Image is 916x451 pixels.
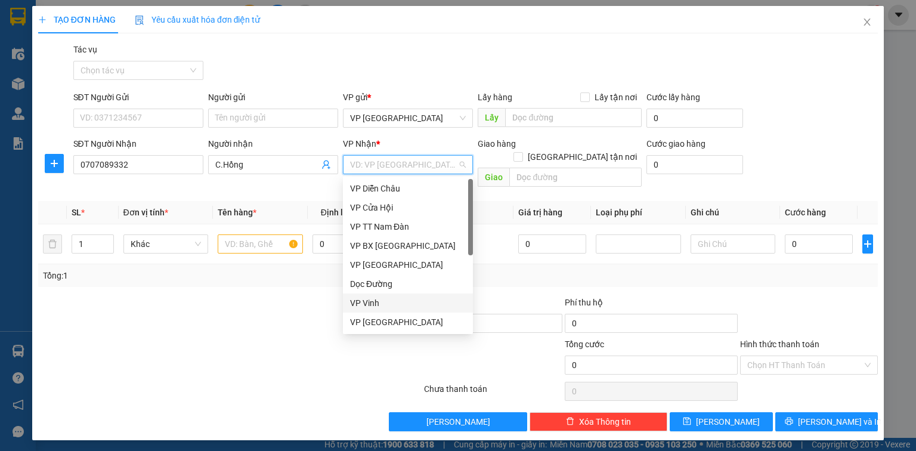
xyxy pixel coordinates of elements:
span: Đơn vị tính [123,208,168,217]
span: Giá trị hàng [518,208,562,217]
div: VP Cửa Hội [350,201,466,214]
div: SĐT Người Nhận [73,137,203,150]
span: TẠO ĐƠN HÀNG [38,15,116,24]
span: Tổng cước [565,339,604,349]
span: [GEOGRAPHIC_DATA] tận nơi [523,150,642,163]
div: VP Diễn Châu [343,179,473,198]
span: Tên hàng [218,208,256,217]
div: SĐT Người Gửi [73,91,203,104]
div: Người gửi [208,91,338,104]
span: close [862,17,872,27]
span: VP Nhận [343,139,376,149]
div: VP [GEOGRAPHIC_DATA] [350,316,466,329]
div: Dọc Đường [343,274,473,294]
div: VP Cầu Yên Xuân [343,255,473,274]
span: plus [38,16,47,24]
img: icon [135,16,144,25]
div: VP [GEOGRAPHIC_DATA] [350,258,466,271]
div: VP gửi [343,91,473,104]
th: Loại phụ phí [591,201,686,224]
label: Hình thức thanh toán [740,339,819,349]
span: [PERSON_NAME] [426,415,490,428]
span: Lấy hàng [478,92,512,102]
div: Dọc Đường [350,277,466,291]
label: Tác vụ [73,45,97,54]
div: VP Đà Nẵng [343,313,473,332]
span: Lấy [478,108,505,127]
input: Ghi Chú [691,234,776,254]
div: Người nhận [208,137,338,150]
span: user-add [321,160,331,169]
input: Cước giao hàng [646,155,743,174]
span: plus [863,239,872,249]
button: plus [45,154,64,173]
div: VP BX Quảng Ngãi [343,236,473,255]
div: VP Cửa Hội [343,198,473,217]
span: SL [72,208,81,217]
div: VP BX [GEOGRAPHIC_DATA] [350,239,466,252]
span: plus [45,159,63,168]
th: Ghi chú [686,201,781,224]
div: Phí thu hộ [565,296,738,314]
div: VP TT Nam Đàn [343,217,473,236]
input: Dọc đường [509,168,642,187]
button: printer[PERSON_NAME] và In [775,412,878,431]
label: Cước lấy hàng [646,92,700,102]
div: VP Diễn Châu [350,182,466,195]
div: VP Vinh [350,296,466,310]
input: 0 [518,234,586,254]
span: Xóa Thông tin [579,415,631,428]
span: Khác [131,235,202,253]
input: VD: Bàn, Ghế [218,234,303,254]
span: printer [785,417,793,427]
span: delete [566,417,574,427]
span: [PERSON_NAME] [696,415,760,428]
button: delete [43,234,62,254]
div: Tổng: 1 [43,269,354,282]
label: Cước giao hàng [646,139,705,149]
span: Định lượng [321,208,363,217]
div: VP Vinh [343,294,473,313]
span: VP Đà Nẵng [350,109,466,127]
span: Cước hàng [785,208,826,217]
span: Giao [478,168,509,187]
div: VP TT Nam Đàn [350,220,466,233]
button: Close [850,6,884,39]
button: [PERSON_NAME] [389,412,527,431]
input: Cước lấy hàng [646,109,743,128]
div: Chưa thanh toán [423,382,563,403]
span: [PERSON_NAME] và In [798,415,881,428]
span: Lấy tận nơi [590,91,642,104]
span: save [683,417,691,427]
button: save[PERSON_NAME] [670,412,773,431]
input: Dọc đường [505,108,642,127]
button: deleteXóa Thông tin [530,412,667,431]
span: Giao hàng [478,139,516,149]
span: Yêu cầu xuất hóa đơn điện tử [135,15,261,24]
button: plus [862,234,873,254]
